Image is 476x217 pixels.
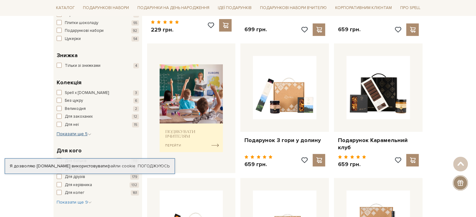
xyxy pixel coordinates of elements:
a: Ідеї подарунків [215,3,254,13]
span: Показати ще 9 [57,200,92,205]
button: Подарункові набори 92 [57,28,139,34]
a: Погоджуюсь [138,163,170,169]
span: 6 [133,98,139,103]
span: Для неї [65,122,79,128]
span: 92 [131,28,139,33]
a: Подарункові набори Вчителю [258,2,329,13]
a: Подарунки на День народження [135,3,212,13]
img: banner [160,64,223,152]
span: Плитки шоколаду [65,20,98,26]
span: 3 [133,90,139,96]
button: Для колег 161 [57,190,139,196]
span: Цукерки [65,36,81,42]
a: файли cookie [107,163,136,169]
a: Каталог [54,3,77,13]
span: 55 [131,20,139,26]
button: Великодня 2 [57,106,139,112]
button: Для керівника 132 [57,182,139,188]
span: 161 [131,190,139,195]
span: Для керівника [65,182,92,188]
button: Для закоханих 12 [57,114,139,120]
span: Без цукру [65,98,83,104]
span: 54 [131,36,139,42]
span: 15 [132,122,139,127]
button: Spell x [DOMAIN_NAME] 3 [57,90,139,96]
button: Тільки зі знижками 4 [57,63,139,69]
span: 12 [132,114,139,119]
span: Подарункові набори [65,28,104,34]
a: Подарунок Карамельний клуб [338,137,419,151]
button: Плитки шоколаду 55 [57,20,139,26]
a: Подарункові набори [80,3,131,13]
span: Для кого [57,146,82,155]
p: 659 грн. [338,26,360,33]
button: Для неї 15 [57,122,139,128]
a: Подарунок З гори у долину [244,137,325,144]
button: Показати ще 9 [57,199,92,205]
span: 2 [133,106,139,111]
button: Показати ще 5 [57,131,91,137]
span: Для друзів [65,174,85,180]
p: 659 грн. [338,161,366,168]
span: 4 [133,63,139,68]
a: Про Spell [397,3,422,13]
p: 699 грн. [244,26,267,33]
span: Знижка [57,51,78,60]
div: Я дозволяю [DOMAIN_NAME] використовувати [5,163,175,169]
span: Колекція [57,78,81,87]
span: 179 [130,174,139,180]
span: Тільки зі знижками [65,63,100,69]
p: 229 грн. [151,26,179,33]
span: Великодня [65,106,86,112]
button: Для друзів 179 [57,174,139,180]
button: Без цукру 6 [57,98,139,104]
span: Для закоханих [65,114,93,120]
p: 659 грн. [244,161,273,168]
a: Корпоративним клієнтам [333,3,394,13]
button: Цукерки 54 [57,36,139,42]
span: Spell x [DOMAIN_NAME] [65,90,109,96]
span: Для колег [65,190,84,196]
span: 132 [130,182,139,188]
